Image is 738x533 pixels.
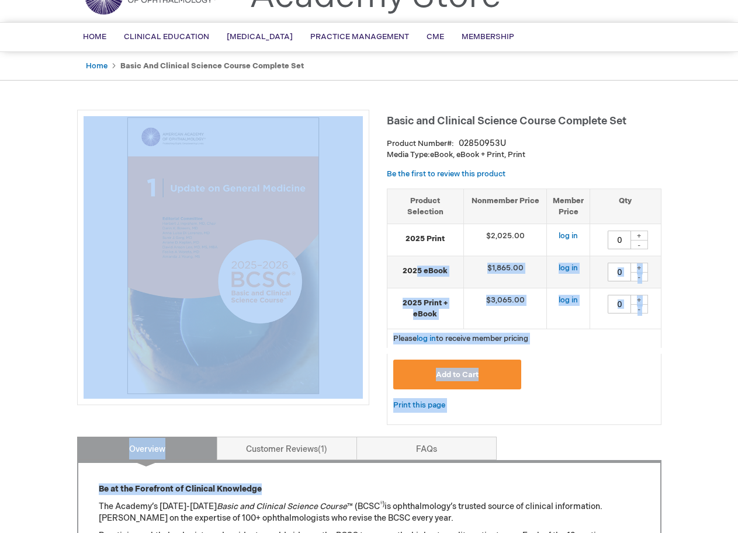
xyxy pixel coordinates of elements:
strong: 2025 Print + eBook [393,298,458,319]
a: log in [417,334,436,343]
span: [MEDICAL_DATA] [227,32,293,41]
strong: Product Number [387,139,454,148]
th: Product Selection [387,189,464,224]
span: Practice Management [310,32,409,41]
div: + [630,231,648,241]
a: Customer Reviews1 [217,437,357,460]
p: eBook, eBook + Print, Print [387,149,661,161]
a: Be the first to review this product [387,169,505,179]
span: Please to receive member pricing [393,334,528,343]
strong: 2025 Print [393,234,458,245]
strong: 2025 eBook [393,266,458,277]
a: log in [559,231,578,241]
div: - [630,304,648,313]
sup: ®) [380,501,384,508]
a: Print this page [393,398,445,413]
a: Overview [77,437,217,460]
td: $1,865.00 [463,256,547,288]
div: + [630,295,648,305]
span: CME [427,32,444,41]
span: Basic and Clinical Science Course Complete Set [387,115,626,127]
td: $3,065.00 [463,288,547,329]
div: + [630,263,648,273]
span: 1 [318,444,327,454]
span: Home [83,32,106,41]
div: - [630,272,648,281]
strong: Media Type: [387,150,430,159]
span: Membership [462,32,514,41]
button: Add to Cart [393,360,522,389]
a: log in [559,263,578,273]
a: log in [559,295,578,305]
span: Add to Cart [436,370,479,379]
strong: Basic and Clinical Science Course Complete Set [120,61,304,71]
th: Qty [590,189,661,224]
input: Qty [608,263,631,281]
th: Member Price [547,189,590,224]
input: Qty [608,231,631,249]
div: - [630,240,648,249]
th: Nonmember Price [463,189,547,224]
p: The Academy’s [DATE]-[DATE] ™ (BCSC is ophthalmology’s trusted source of clinical information. [P... [99,501,640,524]
td: $2,025.00 [463,224,547,256]
a: FAQs [356,437,497,460]
span: Clinical Education [124,32,209,41]
div: 02850953U [459,138,506,149]
em: Basic and Clinical Science Course [217,501,347,511]
input: Qty [608,295,631,313]
strong: Be at the Forefront of Clinical Knowledge [99,484,262,494]
a: Home [86,61,108,71]
img: Basic and Clinical Science Course Complete Set [84,116,363,395]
